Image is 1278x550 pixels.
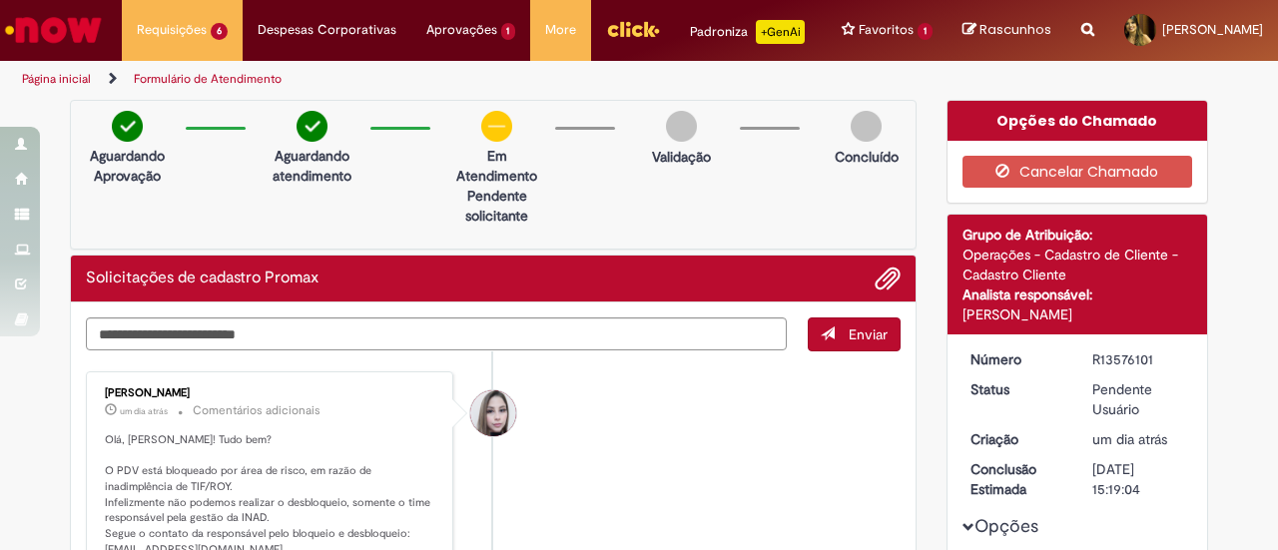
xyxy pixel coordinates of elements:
p: Pendente solicitante [448,186,545,226]
div: Pendente Usuário [1092,379,1185,419]
time: 29/09/2025 11:18:57 [1092,430,1167,448]
img: circle-minus.png [481,111,512,142]
p: Aguardando Aprovação [79,146,176,186]
span: Rascunhos [979,20,1051,39]
span: Enviar [849,325,888,343]
button: Adicionar anexos [875,266,901,291]
span: Favoritos [859,20,914,40]
span: Requisições [137,20,207,40]
div: 29/09/2025 11:18:57 [1092,429,1185,449]
dt: Criação [956,429,1078,449]
dt: Status [956,379,1078,399]
div: Operações - Cadastro de Cliente - Cadastro Cliente [962,245,1193,284]
span: Aprovações [426,20,497,40]
img: img-circle-grey.png [666,111,697,142]
div: Analista responsável: [962,284,1193,304]
span: 1 [918,23,933,40]
button: Cancelar Chamado [962,156,1193,188]
span: 1 [501,23,516,40]
p: +GenAi [756,20,805,44]
img: img-circle-grey.png [851,111,882,142]
img: ServiceNow [2,10,105,50]
h2: Solicitações de cadastro Promax Histórico de tíquete [86,270,319,287]
span: 6 [211,23,228,40]
div: Opções do Chamado [948,101,1208,141]
span: um dia atrás [1092,430,1167,448]
p: Validação [652,147,711,167]
img: check-circle-green.png [297,111,327,142]
div: R13576101 [1092,349,1185,369]
div: Daniele Aparecida Queiroz [470,390,516,436]
small: Comentários adicionais [193,402,320,419]
p: Aguardando atendimento [264,146,360,186]
p: Em Atendimento [448,146,545,186]
button: Enviar [808,317,901,351]
img: click_logo_yellow_360x200.png [606,14,660,44]
span: More [545,20,576,40]
dt: Número [956,349,1078,369]
div: [DATE] 15:19:04 [1092,459,1185,499]
span: um dia atrás [120,405,168,417]
ul: Trilhas de página [15,61,837,98]
span: Despesas Corporativas [258,20,396,40]
img: check-circle-green.png [112,111,143,142]
div: Padroniza [690,20,805,44]
div: Grupo de Atribuição: [962,225,1193,245]
time: 29/09/2025 14:22:34 [120,405,168,417]
dt: Conclusão Estimada [956,459,1078,499]
span: [PERSON_NAME] [1162,21,1263,38]
div: [PERSON_NAME] [962,304,1193,324]
div: [PERSON_NAME] [105,387,437,399]
textarea: Digite sua mensagem aqui... [86,317,787,350]
a: Formulário de Atendimento [134,71,282,87]
a: Página inicial [22,71,91,87]
p: Concluído [835,147,899,167]
a: Rascunhos [962,21,1051,40]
